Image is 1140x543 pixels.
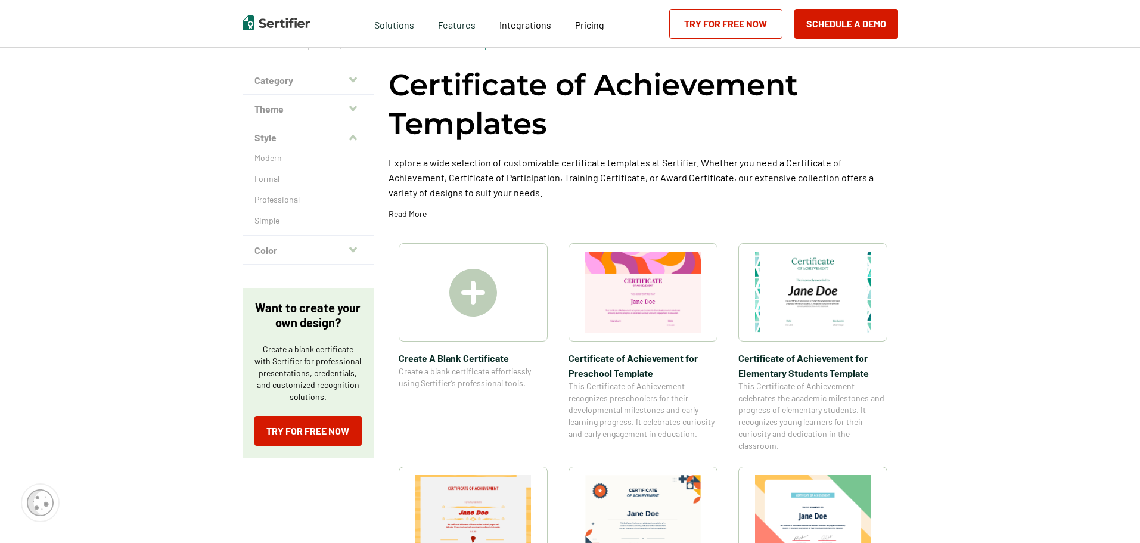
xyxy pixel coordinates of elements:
a: Try for Free Now [254,416,362,446]
span: Integrations [499,19,551,30]
span: Certificate of Achievement for Elementary Students Template [738,350,887,380]
span: Pricing [575,19,604,30]
a: Simple [254,215,362,226]
span: Certificate of Achievement for Preschool Template [569,350,717,380]
img: Create A Blank Certificate [449,269,497,317]
img: Cookie Popup Icon [27,489,54,516]
a: Pricing [575,16,604,31]
div: Style [243,152,374,236]
p: Want to create your own design? [254,300,362,330]
iframe: Chat Widget [1080,486,1140,543]
a: Formal [254,173,362,185]
a: Professional [254,194,362,206]
button: Theme [243,95,374,123]
p: Read More [389,208,427,220]
a: Integrations [499,16,551,31]
a: Modern [254,152,362,164]
img: Certificate of Achievement for Elementary Students Template [755,252,871,333]
span: Features [438,16,476,31]
span: Solutions [374,16,414,31]
h1: Certificate of Achievement Templates [389,66,898,143]
img: Certificate of Achievement for Preschool Template [585,252,701,333]
p: Explore a wide selection of customizable certificate templates at Sertifier. Whether you need a C... [389,155,898,200]
a: Try for Free Now [669,9,782,39]
button: Category [243,66,374,95]
button: Schedule a Demo [794,9,898,39]
span: Create A Blank Certificate [399,350,548,365]
button: Style [243,123,374,152]
p: Create a blank certificate with Sertifier for professional presentations, credentials, and custom... [254,343,362,403]
span: Create a blank certificate effortlessly using Sertifier’s professional tools. [399,365,548,389]
a: Certificate of Achievement for Elementary Students TemplateCertificate of Achievement for Element... [738,243,887,452]
button: Color [243,236,374,265]
span: This Certificate of Achievement celebrates the academic milestones and progress of elementary stu... [738,380,887,452]
a: Certificate of Achievement for Preschool TemplateCertificate of Achievement for Preschool Templat... [569,243,717,452]
img: Sertifier | Digital Credentialing Platform [243,15,310,30]
span: This Certificate of Achievement recognizes preschoolers for their developmental milestones and ea... [569,380,717,440]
